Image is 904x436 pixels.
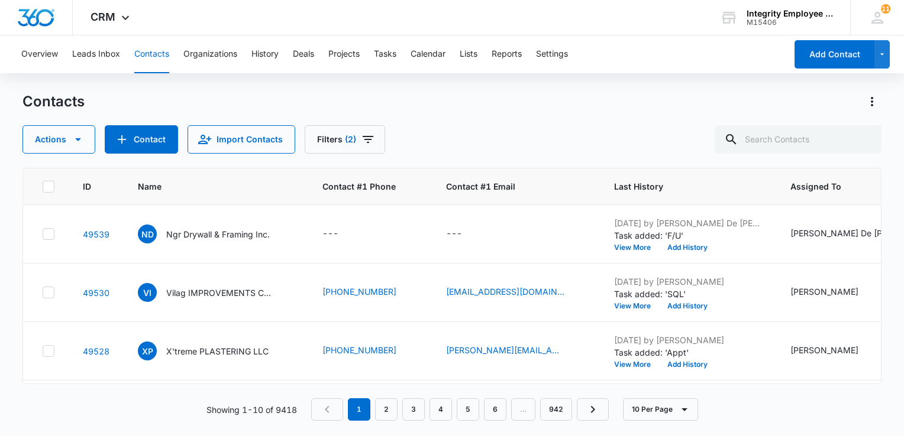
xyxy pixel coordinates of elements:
div: --- [446,227,462,241]
span: ID [83,180,92,193]
div: Name - Ngr Drywall & Framing Inc. - Select to Edit Field [138,224,291,243]
button: Organizations [183,35,237,73]
button: Import Contacts [188,125,295,154]
p: [DATE] by [PERSON_NAME] [614,334,762,346]
div: Assigned To - Dan Valentino - Select to Edit Field [790,285,880,300]
input: Search Contacts [715,125,882,154]
div: Name - X'treme PLASTERING LLC - Select to Edit Field [138,341,290,360]
button: Settings [536,35,568,73]
button: Add Contact [105,125,178,154]
span: XP [138,341,157,360]
button: Reports [492,35,522,73]
p: Vilag IMPROVEMENTS CORP [166,287,273,299]
span: Last History [614,180,745,193]
button: Add History [659,361,716,368]
button: Leads Inbox [72,35,120,73]
a: [PHONE_NUMBER] [322,344,396,356]
a: Navigate to contact details page for X'treme PLASTERING LLC [83,346,109,356]
a: Page 5 [457,398,479,421]
div: Contact #1 Email - robert@xtremeplasteringllc.com - Select to Edit Field [446,344,586,358]
div: Contact #1 Email - - Select to Edit Field [446,227,483,241]
button: History [251,35,279,73]
a: Page 2 [375,398,398,421]
span: Contact #1 Phone [322,180,418,193]
button: Filters [305,125,385,154]
div: notifications count [881,4,890,14]
p: Showing 1-10 of 9418 [206,404,297,416]
button: Calendar [411,35,445,73]
div: account name [747,9,833,18]
button: 10 Per Page [623,398,698,421]
a: Page 3 [402,398,425,421]
p: [DATE] by [PERSON_NAME] De [PERSON_NAME] [614,217,762,229]
nav: Pagination [311,398,609,421]
button: View More [614,361,659,368]
a: Navigate to contact details page for Vilag IMPROVEMENTS CORP [83,288,109,298]
button: Contacts [134,35,169,73]
a: [PERSON_NAME][EMAIL_ADDRESS][DOMAIN_NAME] [446,344,564,356]
p: Task added: 'Appt' [614,346,762,359]
p: [DATE] by [PERSON_NAME] [614,275,762,288]
em: 1 [348,398,370,421]
button: View More [614,244,659,251]
span: Contact #1 Email [446,180,586,193]
div: Contact #1 Email - vilagcontractor@gmail.com - Select to Edit Field [446,285,586,300]
div: account id [747,18,833,27]
button: Add Contact [795,40,874,69]
a: Page 6 [484,398,506,421]
button: Actions [863,92,882,111]
div: Name - Vilag IMPROVEMENTS CORP - Select to Edit Field [138,283,294,302]
h1: Contacts [22,93,85,110]
div: [PERSON_NAME] [790,285,858,298]
button: Add History [659,244,716,251]
div: Contact #1 Phone - - Select to Edit Field [322,227,360,241]
button: Add History [659,302,716,310]
button: View More [614,302,659,310]
span: VI [138,283,157,302]
button: Tasks [374,35,396,73]
a: Navigate to contact details page for Ngr Drywall & Framing Inc. [83,229,109,239]
a: [PHONE_NUMBER] [322,285,396,298]
span: ND [138,224,157,243]
div: --- [322,227,338,241]
span: (2) [345,135,356,144]
a: Page 4 [430,398,452,421]
button: Lists [460,35,477,73]
div: [PERSON_NAME] [790,344,858,356]
button: Actions [22,125,95,154]
p: Ngr Drywall & Framing Inc. [166,228,270,240]
span: 11 [881,4,890,14]
a: Next Page [577,398,609,421]
p: Task added: 'F/U' [614,229,762,242]
div: Assigned To - Dan Valentino - Select to Edit Field [790,344,880,358]
p: X'treme PLASTERING LLC [166,345,269,357]
a: [EMAIL_ADDRESS][DOMAIN_NAME] [446,285,564,298]
div: Contact #1 Phone - (407) 470-3586 - Select to Edit Field [322,285,418,300]
span: Name [138,180,277,193]
p: Task added: 'SQL' [614,288,762,300]
button: Overview [21,35,58,73]
button: Deals [293,35,314,73]
button: Projects [328,35,360,73]
div: Contact #1 Phone - (321) 334-9595 - Select to Edit Field [322,344,418,358]
a: Page 942 [540,398,572,421]
span: CRM [91,11,115,23]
